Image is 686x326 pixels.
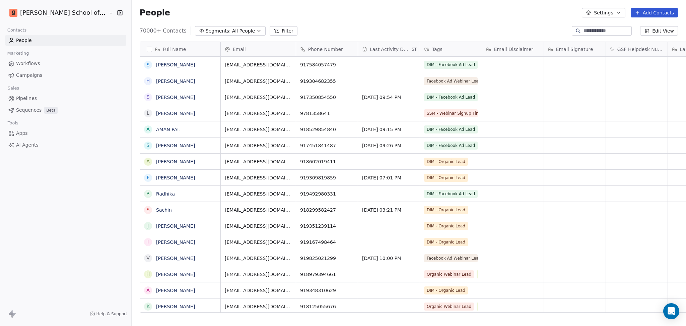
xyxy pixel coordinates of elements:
span: [EMAIL_ADDRESS][DOMAIN_NAME] [225,110,292,117]
span: 918125055676 [300,303,354,310]
span: Sequences [16,107,42,114]
div: H [146,271,150,278]
span: Sales [5,83,22,93]
span: Tags [432,46,442,53]
a: [PERSON_NAME] [156,62,195,67]
a: [PERSON_NAME] [156,95,195,100]
span: [DATE] 09:26 PM [362,142,416,149]
span: [EMAIL_ADDRESS][DOMAIN_NAME] [225,142,292,149]
span: 919167498464 [300,239,354,246]
a: [PERSON_NAME] [156,223,195,229]
div: S [146,61,149,68]
a: [PERSON_NAME] [156,143,195,148]
div: Email Disclaimer [482,42,544,56]
span: Facebook Ad Webinar Lead [424,254,478,262]
span: [EMAIL_ADDRESS][DOMAIN_NAME] [225,61,292,68]
div: Email Signature [544,42,606,56]
span: [EMAIL_ADDRESS][DOMAIN_NAME] [225,287,292,294]
div: GSF Helpdesk Number [606,42,668,56]
span: Help & Support [96,311,127,317]
span: 918529854840 [300,126,354,133]
span: Segments: [206,28,231,35]
span: [EMAIL_ADDRESS][DOMAIN_NAME] [225,78,292,85]
button: [PERSON_NAME] School of Finance LLP [8,7,104,18]
span: Marketing [4,48,32,58]
button: Add Contacts [631,8,678,17]
a: [PERSON_NAME] [156,111,195,116]
a: Workflows [5,58,126,69]
button: Settings [582,8,625,17]
a: Help & Support [90,311,127,317]
div: A [146,126,150,133]
span: 918299582427 [300,207,354,213]
span: Tools [5,118,21,128]
span: 919304682355 [300,78,354,85]
div: H [146,77,150,85]
span: 917451841487 [300,142,354,149]
span: Full Name [163,46,186,53]
span: Contacts [4,25,29,35]
span: [EMAIL_ADDRESS][DOMAIN_NAME] [225,126,292,133]
span: Email [233,46,246,53]
span: 917584057479 [300,61,354,68]
a: AI Agents [5,140,126,151]
span: [EMAIL_ADDRESS][DOMAIN_NAME] [225,94,292,101]
div: Email [221,42,296,56]
span: Phone Number [308,46,343,53]
div: Open Intercom Messenger [663,303,679,319]
span: SSM - Webinar Last No Show [477,303,530,311]
img: Goela%20School%20Logos%20(4).png [9,9,17,17]
a: [PERSON_NAME] [156,256,195,261]
button: Edit View [640,26,678,36]
span: [DATE] 10:00 PM [362,255,416,262]
a: [PERSON_NAME] [156,78,195,84]
span: Last Activity Date [370,46,409,53]
span: 919825021299 [300,255,354,262]
span: Organic Webinar Lead [424,303,474,311]
a: Campaigns [5,70,126,81]
span: AI Agents [16,142,39,149]
span: [DATE] 09:54 PM [362,94,416,101]
a: Sachin [156,207,172,213]
span: GSF Helpdesk Number [617,46,664,53]
span: Pipelines [16,95,37,102]
span: DIM - Organic Lead [424,222,468,230]
span: DIM - Facebook Ad Lead [424,61,478,69]
span: Apps [16,130,28,137]
span: 918602019411 [300,158,354,165]
span: DIM - Organic Lead [424,174,468,182]
a: [PERSON_NAME] [156,272,195,277]
div: S [146,206,149,213]
div: S [146,142,149,149]
span: [EMAIL_ADDRESS][DOMAIN_NAME] [225,239,292,246]
span: People [16,37,32,44]
span: DIM - Organic Lead [424,286,468,294]
span: [EMAIL_ADDRESS][DOMAIN_NAME] [225,158,292,165]
span: 919492980331 [300,191,354,197]
span: [DATE] 03:21 PM [362,207,416,213]
div: S [146,94,149,101]
span: 70000+ Contacts [140,27,187,35]
div: R [146,190,150,197]
span: Facebook Ad Webinar Lead [424,77,478,85]
div: A [146,287,150,294]
div: Tags [420,42,482,56]
span: Email Signature [556,46,593,53]
span: DIM - Facebook Ad Lead [424,93,478,101]
span: [EMAIL_ADDRESS][DOMAIN_NAME] [225,271,292,278]
span: [EMAIL_ADDRESS][DOMAIN_NAME] [225,255,292,262]
span: [DATE] 07:01 PM [362,174,416,181]
span: 9781358641 [300,110,354,117]
span: SSM - Webinar Last No Show [477,270,530,278]
span: SSM - Webinar Signup Time [424,109,478,117]
div: Phone Number [296,42,358,56]
span: Campaigns [16,72,42,79]
span: DIM - Facebook Ad Lead [424,190,478,198]
div: Full Name [140,42,220,56]
span: Email Disclaimer [494,46,533,53]
a: [PERSON_NAME] [156,159,195,164]
span: IST [411,47,417,52]
div: V [146,255,150,262]
span: DIM - Organic Lead [424,238,468,246]
span: People [140,8,170,18]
